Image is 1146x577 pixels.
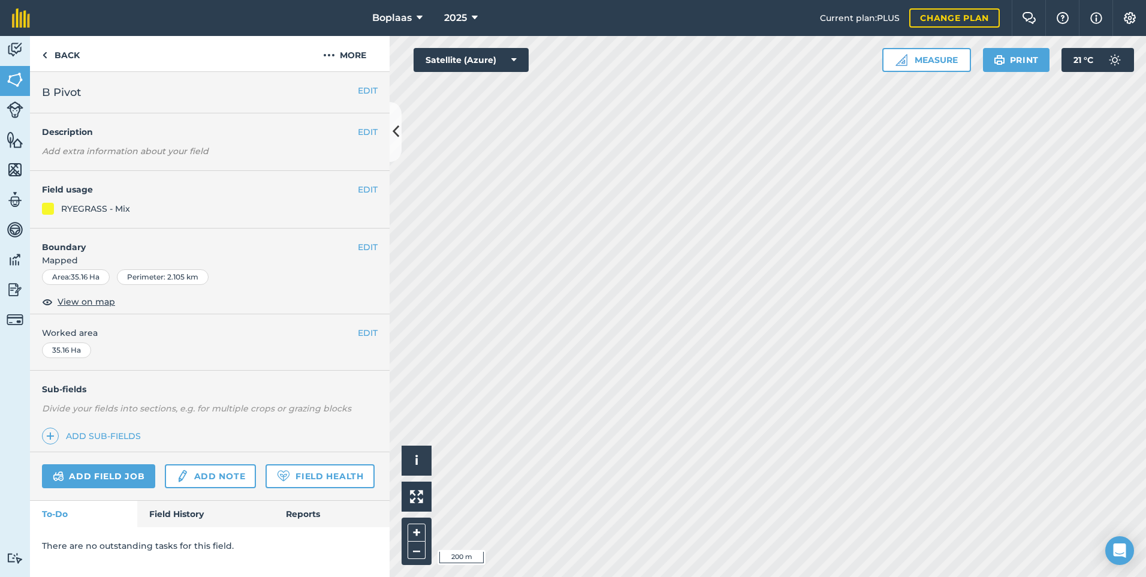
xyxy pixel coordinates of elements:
h4: Boundary [30,229,358,254]
a: Change plan [909,8,1000,28]
span: Current plan : PLUS [820,11,900,25]
button: EDIT [358,84,378,97]
img: svg+xml;base64,PHN2ZyB4bWxucz0iaHR0cDovL3d3dy53My5vcmcvMjAwMC9zdmciIHdpZHRoPSIxNyIgaGVpZ2h0PSIxNy... [1090,11,1102,25]
img: svg+xml;base64,PHN2ZyB4bWxucz0iaHR0cDovL3d3dy53My5vcmcvMjAwMC9zdmciIHdpZHRoPSIxOSIgaGVpZ2h0PSIyNC... [994,53,1005,67]
em: Divide your fields into sections, e.g. for multiple crops or grazing blocks [42,403,351,414]
a: Reports [274,501,390,527]
button: EDIT [358,326,378,339]
button: More [300,36,390,71]
img: svg+xml;base64,PHN2ZyB4bWxucz0iaHR0cDovL3d3dy53My5vcmcvMjAwMC9zdmciIHdpZHRoPSIxOCIgaGVpZ2h0PSIyNC... [42,294,53,309]
a: Add field job [42,464,155,488]
button: + [408,524,426,542]
img: svg+xml;base64,PHN2ZyB4bWxucz0iaHR0cDovL3d3dy53My5vcmcvMjAwMC9zdmciIHdpZHRoPSIyMCIgaGVpZ2h0PSIyNC... [323,48,335,62]
img: svg+xml;base64,PD94bWwgdmVyc2lvbj0iMS4wIiBlbmNvZGluZz0idXRmLTgiPz4KPCEtLSBHZW5lcmF0b3I6IEFkb2JlIE... [7,552,23,564]
span: i [415,453,418,468]
a: Add note [165,464,256,488]
a: Field Health [266,464,374,488]
a: Field History [137,501,273,527]
img: svg+xml;base64,PD94bWwgdmVyc2lvbj0iMS4wIiBlbmNvZGluZz0idXRmLTgiPz4KPCEtLSBHZW5lcmF0b3I6IEFkb2JlIE... [7,251,23,269]
button: i [402,446,432,476]
button: 21 °C [1061,48,1134,72]
div: Open Intercom Messenger [1105,536,1134,565]
img: svg+xml;base64,PHN2ZyB4bWxucz0iaHR0cDovL3d3dy53My5vcmcvMjAwMC9zdmciIHdpZHRoPSI5IiBoZWlnaHQ9IjI0Ii... [42,48,47,62]
button: EDIT [358,241,378,254]
img: svg+xml;base64,PD94bWwgdmVyc2lvbj0iMS4wIiBlbmNvZGluZz0idXRmLTgiPz4KPCEtLSBHZW5lcmF0b3I6IEFkb2JlIE... [7,311,23,328]
div: 35.16 Ha [42,342,91,358]
button: View on map [42,294,115,309]
button: EDIT [358,183,378,196]
img: A question mark icon [1055,12,1070,24]
img: svg+xml;base64,PD94bWwgdmVyc2lvbj0iMS4wIiBlbmNvZGluZz0idXRmLTgiPz4KPCEtLSBHZW5lcmF0b3I6IEFkb2JlIE... [7,101,23,118]
p: There are no outstanding tasks for this field. [42,539,378,552]
img: svg+xml;base64,PD94bWwgdmVyc2lvbj0iMS4wIiBlbmNvZGluZz0idXRmLTgiPz4KPCEtLSBHZW5lcmF0b3I6IEFkb2JlIE... [176,469,189,483]
img: Ruler icon [895,54,907,66]
button: Measure [882,48,971,72]
h4: Sub-fields [30,383,390,396]
span: View on map [58,295,115,308]
span: 21 ° C [1073,48,1093,72]
img: svg+xml;base64,PD94bWwgdmVyc2lvbj0iMS4wIiBlbmNvZGluZz0idXRmLTgiPz4KPCEtLSBHZW5lcmF0b3I6IEFkb2JlIE... [7,41,23,59]
button: – [408,542,426,559]
span: Mapped [30,254,390,267]
img: svg+xml;base64,PD94bWwgdmVyc2lvbj0iMS4wIiBlbmNvZGluZz0idXRmLTgiPz4KPCEtLSBHZW5lcmF0b3I6IEFkb2JlIE... [7,191,23,209]
img: svg+xml;base64,PD94bWwgdmVyc2lvbj0iMS4wIiBlbmNvZGluZz0idXRmLTgiPz4KPCEtLSBHZW5lcmF0b3I6IEFkb2JlIE... [53,469,64,483]
button: Print [983,48,1050,72]
img: svg+xml;base64,PHN2ZyB4bWxucz0iaHR0cDovL3d3dy53My5vcmcvMjAwMC9zdmciIHdpZHRoPSI1NiIgaGVpZ2h0PSI2MC... [7,161,23,179]
img: fieldmargin Logo [12,8,30,28]
a: Add sub-fields [42,428,146,444]
span: Boplaas [372,11,412,25]
img: svg+xml;base64,PD94bWwgdmVyc2lvbj0iMS4wIiBlbmNvZGluZz0idXRmLTgiPz4KPCEtLSBHZW5lcmF0b3I6IEFkb2JlIE... [7,221,23,239]
span: 2025 [444,11,467,25]
div: Perimeter : 2.105 km [117,269,209,285]
img: svg+xml;base64,PHN2ZyB4bWxucz0iaHR0cDovL3d3dy53My5vcmcvMjAwMC9zdmciIHdpZHRoPSI1NiIgaGVpZ2h0PSI2MC... [7,131,23,149]
button: EDIT [358,125,378,139]
img: svg+xml;base64,PHN2ZyB4bWxucz0iaHR0cDovL3d3dy53My5vcmcvMjAwMC9zdmciIHdpZHRoPSI1NiIgaGVpZ2h0PSI2MC... [7,71,23,89]
a: Back [30,36,92,71]
h4: Description [42,125,378,139]
span: Worked area [42,326,378,339]
em: Add extra information about your field [42,146,209,157]
img: svg+xml;base64,PD94bWwgdmVyc2lvbj0iMS4wIiBlbmNvZGluZz0idXRmLTgiPz4KPCEtLSBHZW5lcmF0b3I6IEFkb2JlIE... [7,281,23,299]
button: Satellite (Azure) [414,48,529,72]
img: A cog icon [1123,12,1137,24]
img: Two speech bubbles overlapping with the left bubble in the forefront [1022,12,1036,24]
h4: Field usage [42,183,358,196]
a: To-Do [30,501,137,527]
div: Area : 35.16 Ha [42,269,110,285]
img: Four arrows, one pointing top left, one top right, one bottom right and the last bottom left [410,490,423,503]
img: svg+xml;base64,PHN2ZyB4bWxucz0iaHR0cDovL3d3dy53My5vcmcvMjAwMC9zdmciIHdpZHRoPSIxNCIgaGVpZ2h0PSIyNC... [46,429,55,443]
span: B Pivot [42,84,81,101]
div: RYEGRASS - Mix [61,202,130,215]
img: svg+xml;base64,PD94bWwgdmVyc2lvbj0iMS4wIiBlbmNvZGluZz0idXRmLTgiPz4KPCEtLSBHZW5lcmF0b3I6IEFkb2JlIE... [1103,48,1127,72]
